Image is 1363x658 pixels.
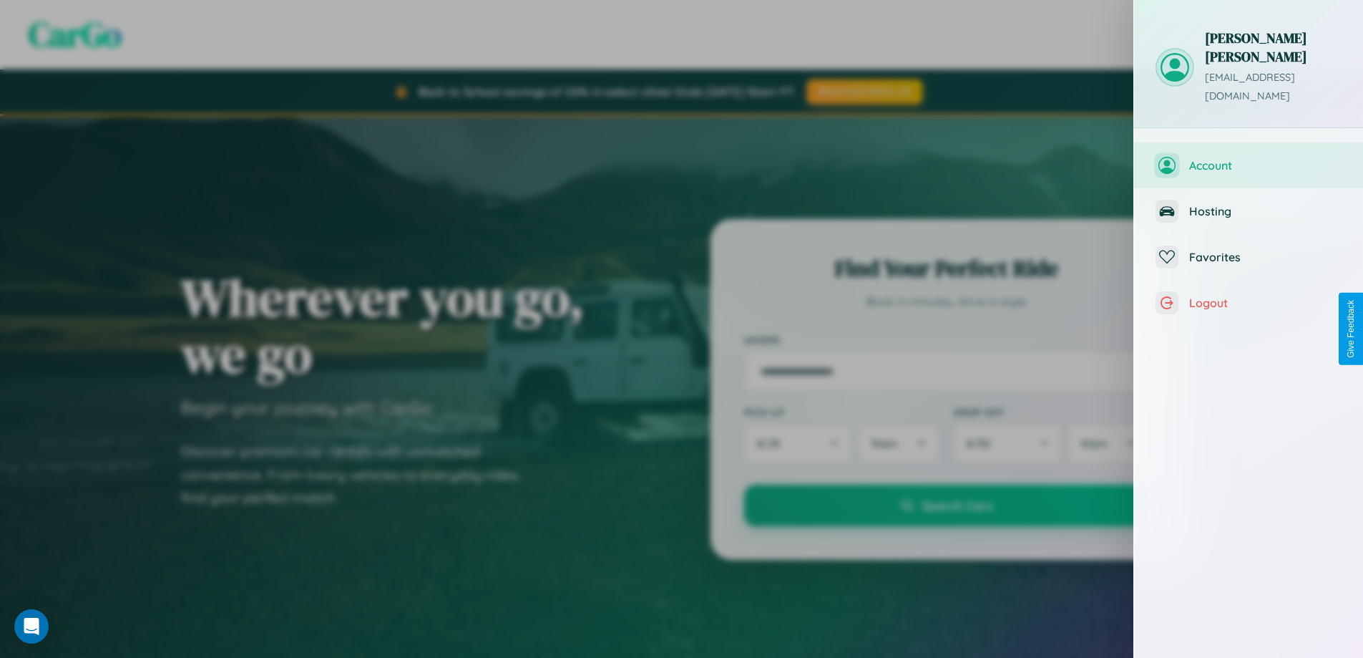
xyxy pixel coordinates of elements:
button: Account [1134,142,1363,188]
div: Open Intercom Messenger [14,609,49,644]
span: Logout [1189,296,1342,310]
span: Favorites [1189,250,1342,264]
div: Give Feedback [1346,300,1356,358]
p: [EMAIL_ADDRESS][DOMAIN_NAME] [1205,69,1342,106]
h3: [PERSON_NAME] [PERSON_NAME] [1205,29,1342,66]
button: Hosting [1134,188,1363,234]
span: Account [1189,158,1342,173]
button: Logout [1134,280,1363,326]
button: Favorites [1134,234,1363,280]
span: Hosting [1189,204,1342,218]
